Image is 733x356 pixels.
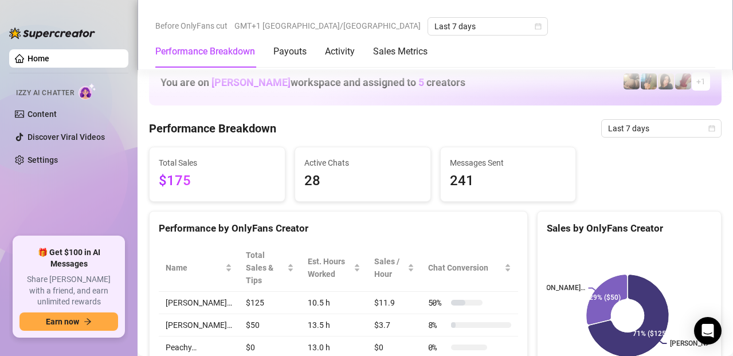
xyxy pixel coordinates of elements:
[239,244,301,292] th: Total Sales & Tips
[418,76,424,88] span: 5
[308,255,351,280] div: Est. Hours Worked
[28,109,57,119] a: Content
[696,75,705,88] span: + 1
[159,170,276,192] span: $175
[428,296,446,309] span: 50 %
[84,318,92,326] span: arrow-right
[166,261,223,274] span: Name
[19,274,118,308] span: Share [PERSON_NAME] with a friend, and earn unlimited rewards
[304,170,421,192] span: 28
[671,340,728,348] text: [PERSON_NAME]…
[239,292,301,314] td: $125
[9,28,95,39] img: logo-BBDzfeDw.svg
[159,157,276,169] span: Total Sales
[708,125,715,132] span: calendar
[28,155,58,165] a: Settings
[675,73,691,89] img: Esme
[374,255,405,280] span: Sales / Hour
[159,292,239,314] td: [PERSON_NAME]…
[450,157,567,169] span: Messages Sent
[535,23,542,30] span: calendar
[421,244,518,292] th: Chat Conversion
[367,292,421,314] td: $11.9
[428,261,502,274] span: Chat Conversion
[239,314,301,337] td: $50
[428,341,446,354] span: 0 %
[325,45,355,58] div: Activity
[159,314,239,337] td: [PERSON_NAME]…
[149,120,276,136] h4: Performance Breakdown
[79,83,96,100] img: AI Chatter
[450,170,567,192] span: 241
[46,317,79,326] span: Earn now
[304,157,421,169] span: Active Chats
[160,76,465,89] h1: You are on workspace and assigned to creators
[155,17,228,34] span: Before OnlyFans cut
[211,76,291,88] span: [PERSON_NAME]
[694,317,722,345] div: Open Intercom Messenger
[547,221,712,236] div: Sales by OnlyFans Creator
[28,54,49,63] a: Home
[608,120,715,137] span: Last 7 days
[527,284,585,292] text: [PERSON_NAME]…
[624,73,640,89] img: Peachy
[159,244,239,292] th: Name
[19,312,118,331] button: Earn nowarrow-right
[367,314,421,337] td: $3.7
[641,73,657,89] img: Milly
[301,314,367,337] td: 13.5 h
[246,249,285,287] span: Total Sales & Tips
[159,221,518,236] div: Performance by OnlyFans Creator
[373,45,428,58] div: Sales Metrics
[367,244,421,292] th: Sales / Hour
[434,18,541,35] span: Last 7 days
[234,17,421,34] span: GMT+1 [GEOGRAPHIC_DATA]/[GEOGRAPHIC_DATA]
[19,247,118,269] span: 🎁 Get $100 in AI Messages
[16,88,74,99] span: Izzy AI Chatter
[428,319,446,331] span: 8 %
[301,292,367,314] td: 10.5 h
[658,73,674,89] img: Nina
[273,45,307,58] div: Payouts
[28,132,105,142] a: Discover Viral Videos
[155,45,255,58] div: Performance Breakdown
